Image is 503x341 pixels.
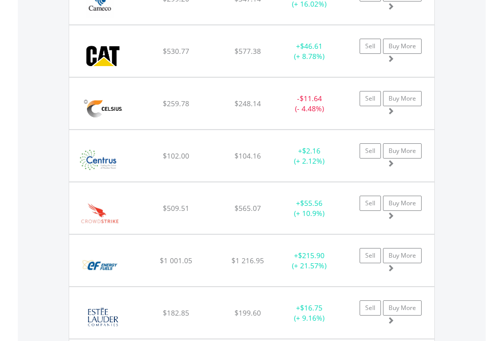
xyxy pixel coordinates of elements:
div: - (- 4.48%) [278,94,341,114]
span: $2.16 [302,146,320,156]
span: $46.61 [300,41,322,51]
div: + (+ 10.9%) [278,198,341,219]
img: EQU.US.CAT.png [74,38,132,74]
a: Sell [360,300,381,316]
span: $199.60 [234,308,261,318]
span: $55.56 [300,198,322,208]
img: EQU.US.CELH.png [74,90,132,127]
span: $259.78 [163,99,189,108]
a: Buy More [383,143,422,159]
a: Buy More [383,300,422,316]
span: $565.07 [234,203,261,213]
a: Sell [360,248,381,263]
span: $16.75 [300,303,322,313]
span: $182.85 [163,308,189,318]
div: + (+ 9.16%) [278,303,341,323]
a: Buy More [383,196,422,211]
a: Buy More [383,91,422,106]
img: EQU.US.CRWD.png [74,195,126,231]
img: EQU.US.EL.png [74,300,132,336]
a: Buy More [383,248,422,263]
img: EQU.US.UUUU.png [74,247,126,284]
div: + (+ 21.57%) [278,251,341,271]
div: + (+ 8.78%) [278,41,341,61]
a: Sell [360,143,381,159]
span: $509.51 [163,203,189,213]
span: $104.16 [234,151,261,161]
span: $248.14 [234,99,261,108]
div: + (+ 2.12%) [278,146,341,166]
span: $577.38 [234,46,261,56]
span: $530.77 [163,46,189,56]
a: Sell [360,196,381,211]
span: $1 001.05 [160,256,192,265]
a: Sell [360,91,381,106]
span: $1 216.95 [231,256,264,265]
a: Buy More [383,39,422,54]
img: EQU.US.LEU.png [74,143,126,179]
span: $215.90 [298,251,324,260]
span: $102.00 [163,151,189,161]
span: $11.64 [300,94,322,103]
a: Sell [360,39,381,54]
